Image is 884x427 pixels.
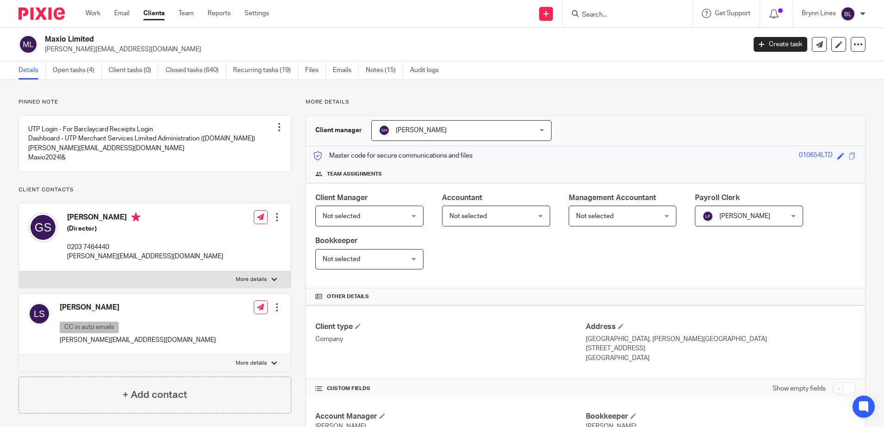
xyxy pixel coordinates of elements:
[449,213,487,220] span: Not selected
[18,35,38,54] img: svg%3E
[379,125,390,136] img: svg%3E
[323,256,360,262] span: Not selected
[802,9,836,18] p: Brynn Lines
[166,61,226,79] a: Closed tasks (640)
[18,186,291,194] p: Client contacts
[315,412,585,421] h4: Account Manager
[396,127,447,134] span: [PERSON_NAME]
[366,61,403,79] a: Notes (15)
[586,412,856,421] h4: Bookkeeper
[581,11,664,19] input: Search
[315,237,358,244] span: Bookkeeper
[131,213,141,222] i: Primary
[28,303,50,325] img: svg%3E
[327,293,369,300] span: Other details
[245,9,269,18] a: Settings
[313,151,473,160] p: Master code for secure communications and files
[315,335,585,344] p: Company
[333,61,359,79] a: Emails
[86,9,100,18] a: Work
[719,213,770,220] span: [PERSON_NAME]
[702,211,713,222] img: svg%3E
[323,213,360,220] span: Not selected
[586,335,856,344] p: [GEOGRAPHIC_DATA], [PERSON_NAME][GEOGRAPHIC_DATA]
[53,61,102,79] a: Open tasks (4)
[143,9,165,18] a: Clients
[315,194,368,201] span: Client Manager
[67,243,223,252] p: 0203 7464440
[576,213,614,220] span: Not selected
[67,213,223,224] h4: [PERSON_NAME]
[841,6,855,21] img: svg%3E
[233,61,298,79] a: Recurring tasks (19)
[67,224,223,233] h5: (Director)
[60,322,119,333] p: CC in auto emails
[236,276,267,283] p: More details
[715,10,750,17] span: Get Support
[45,45,740,54] p: [PERSON_NAME][EMAIL_ADDRESS][DOMAIN_NAME]
[208,9,231,18] a: Reports
[236,360,267,367] p: More details
[67,252,223,261] p: [PERSON_NAME][EMAIL_ADDRESS][DOMAIN_NAME]
[773,384,826,393] label: Show empty fields
[569,194,656,201] span: Management Accountant
[695,194,740,201] span: Payroll Clerk
[114,9,129,18] a: Email
[315,126,362,135] h3: Client manager
[586,322,856,332] h4: Address
[18,7,65,20] img: Pixie
[60,303,216,312] h4: [PERSON_NAME]
[799,151,833,161] div: 010654LTD
[18,98,291,106] p: Pinned note
[306,98,866,106] p: More details
[754,37,807,52] a: Create task
[327,171,382,178] span: Team assignments
[45,35,601,44] h2: Maxio Limited
[178,9,194,18] a: Team
[315,322,585,332] h4: Client type
[315,385,585,392] h4: CUSTOM FIELDS
[442,194,482,201] span: Accountant
[410,61,446,79] a: Audit logs
[60,335,216,345] p: [PERSON_NAME][EMAIL_ADDRESS][DOMAIN_NAME]
[305,61,326,79] a: Files
[123,388,187,402] h4: + Add contact
[18,61,46,79] a: Details
[28,213,58,242] img: svg%3E
[586,344,856,353] p: [STREET_ADDRESS]
[586,354,856,363] p: [GEOGRAPHIC_DATA]
[109,61,159,79] a: Client tasks (0)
